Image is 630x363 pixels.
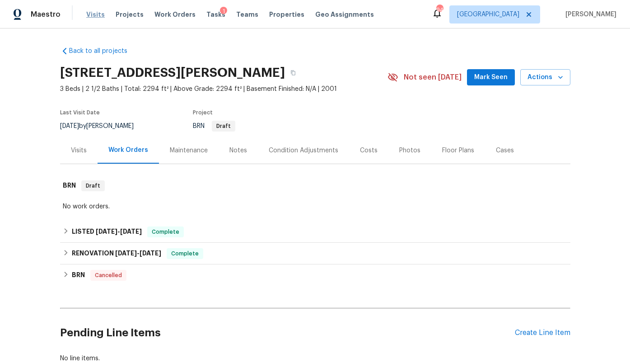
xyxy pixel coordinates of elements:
div: Cases [496,146,514,155]
span: Draft [82,181,104,190]
div: Costs [360,146,378,155]
div: BRN Cancelled [60,264,570,286]
h2: [STREET_ADDRESS][PERSON_NAME] [60,68,285,77]
span: Draft [213,123,234,129]
div: Notes [229,146,247,155]
div: BRN Draft [60,171,570,200]
span: Visits [86,10,105,19]
h6: BRN [72,270,85,281]
h2: Pending Line Items [60,312,515,354]
span: [DATE] [140,250,161,256]
span: [DATE] [60,123,79,129]
span: Complete [148,227,183,236]
h6: BRN [63,180,76,191]
span: [DATE] [120,228,142,235]
span: Geo Assignments [315,10,374,19]
button: Mark Seen [467,69,515,86]
span: Last Visit Date [60,110,100,115]
div: Work Orders [108,146,148,155]
span: Complete [168,249,202,258]
div: RENOVATION [DATE]-[DATE]Complete [60,243,570,264]
span: [PERSON_NAME] [562,10,616,19]
span: Projects [116,10,144,19]
span: - [96,228,142,235]
span: 3 Beds | 2 1/2 Baths | Total: 2294 ft² | Above Grade: 2294 ft² | Basement Finished: N/A | 2001 [60,85,387,94]
div: Photos [399,146,420,155]
div: No line items. [60,354,570,363]
span: Mark Seen [474,72,508,83]
span: Cancelled [91,271,126,280]
span: Properties [269,10,304,19]
span: - [115,250,161,256]
h6: LISTED [72,226,142,237]
div: by [PERSON_NAME] [60,121,145,132]
span: BRN [193,123,235,129]
div: 94 [436,5,443,14]
span: [DATE] [115,250,137,256]
button: Copy Address [285,65,301,81]
a: Back to all projects [60,47,147,56]
span: Not seen [DATE] [404,73,462,82]
h6: RENOVATION [72,248,161,259]
div: Floor Plans [442,146,474,155]
span: Teams [236,10,258,19]
div: Visits [71,146,87,155]
span: Tasks [206,11,225,18]
span: [DATE] [96,228,117,235]
div: 1 [220,7,227,16]
div: Maintenance [170,146,208,155]
span: Actions [527,72,563,83]
span: Project [193,110,213,115]
span: Maestro [31,10,61,19]
span: Work Orders [154,10,196,19]
div: Create Line Item [515,329,570,337]
div: Condition Adjustments [269,146,338,155]
div: No work orders. [63,202,568,211]
button: Actions [520,69,570,86]
div: LISTED [DATE]-[DATE]Complete [60,221,570,243]
span: [GEOGRAPHIC_DATA] [457,10,519,19]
